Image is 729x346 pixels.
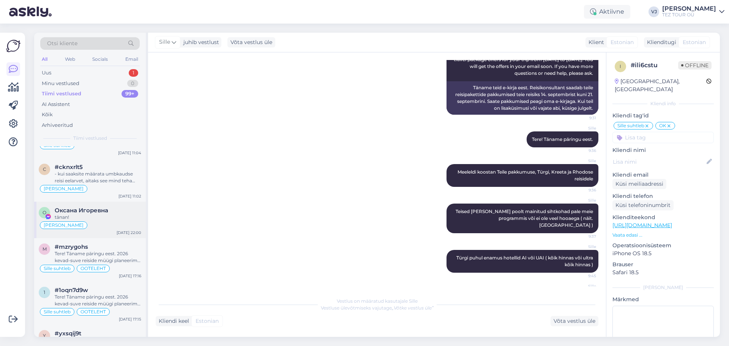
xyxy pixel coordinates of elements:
[55,164,83,171] span: #cknxrlt5
[611,38,634,46] span: Estonian
[42,111,53,118] div: Kõik
[612,112,714,120] p: Kliendi tag'id
[42,80,79,87] div: Minu vestlused
[47,39,77,47] span: Otsi kliente
[321,305,434,311] span: Vestluse ülevõtmiseks vajutage
[620,63,621,69] span: i
[118,150,141,156] div: [DATE] 11:04
[584,5,630,19] div: Aktiivne
[118,193,141,199] div: [DATE] 11:02
[55,330,81,337] span: #yxsqij9t
[156,317,189,325] div: Kliendi keel
[644,38,676,46] div: Klienditugi
[55,250,141,264] div: Tere! Täname päringu eest. 2026 kevad-suve reiside müügi planeerime avada oktoobris 2025. Teie pä...
[127,80,138,87] div: 0
[44,223,84,228] span: [PERSON_NAME]
[662,6,716,12] div: [PERSON_NAME]
[678,61,712,70] span: Offline
[612,192,714,200] p: Kliendi telefon
[119,273,141,279] div: [DATE] 17:16
[612,200,674,210] div: Küsi telefoninumbrit
[227,37,275,47] div: Võta vestlus üle
[44,310,71,314] span: Sille suhtleb
[42,122,73,129] div: Arhiveeritud
[568,125,596,131] span: Sille
[392,305,434,311] i: „Võtke vestlus üle”
[612,232,714,239] p: Vaata edasi ...
[40,54,49,64] div: All
[73,135,107,142] span: Tiimi vestlused
[42,101,70,108] div: AI Assistent
[42,90,81,98] div: Tiimi vestlused
[55,171,141,184] div: - kui saaksite määrata umbkaudse reisi eelarvet, aitaks see mind teha pakkumise mis sobiks just T...
[44,289,45,295] span: 1
[568,187,596,193] span: 9:36
[568,244,596,250] span: Sille
[649,6,659,17] div: VJ
[124,54,140,64] div: Email
[458,169,594,182] span: Meeleldi koostan Teile pakkumuse, Türgi, Kreeta ja Rhodose reisidele
[55,294,141,307] div: Tere! Täname päringu eest. 2026 kevad-suve reiside müügi planeerime avada oktoobris 2025. Teie pä...
[615,77,706,93] div: [GEOGRAPHIC_DATA], [GEOGRAPHIC_DATA]
[456,255,594,267] span: Türgi puhul enamus hotellid AI või UAI ( kõik hinnas või ultra kõik hinnas )
[568,158,596,164] span: Sille
[42,69,51,77] div: Uus
[80,266,106,271] span: OOTELEHT
[44,266,71,271] span: Sille suhtleb
[43,210,46,215] span: О
[659,123,666,128] span: OK
[80,310,106,314] span: OOTELEHT
[613,158,705,166] input: Lisa nimi
[44,186,84,191] span: [PERSON_NAME]
[117,230,141,235] div: [DATE] 22:00
[121,90,138,98] div: 99+
[129,69,138,77] div: 1
[159,38,170,46] span: Sille
[43,333,46,338] span: y
[612,132,714,143] input: Lisa tag
[568,273,596,279] span: 9:45
[612,179,666,189] div: Küsi meiliaadressi
[43,246,47,252] span: m
[612,295,714,303] p: Märkmed
[196,317,219,325] span: Estonian
[612,284,714,291] div: [PERSON_NAME]
[43,166,46,172] span: c
[612,171,714,179] p: Kliendi email
[551,316,598,326] div: Võta vestlus üle
[456,209,594,228] span: Teised [PERSON_NAME] poolt mainitud sihtkohad pale meie programmis või ei ole veel hooaega ( näit...
[63,54,77,64] div: Web
[55,214,141,221] div: tänan!
[612,222,672,229] a: [URL][DOMAIN_NAME]
[568,234,596,239] span: 9:37
[55,243,88,250] span: #mzrygohs
[617,123,644,128] span: Sille suhtleb
[612,213,714,221] p: Klienditeekond
[612,261,714,269] p: Brauser
[55,287,88,294] span: #1oqn7d9w
[91,54,109,64] div: Socials
[585,38,604,46] div: Klient
[631,61,678,70] div: # ili6cstu
[612,250,714,258] p: iPhone OS 18.5
[119,316,141,322] div: [DATE] 17:15
[6,39,21,53] img: Askly Logo
[55,207,108,214] span: Оксана Игоревна
[612,146,714,154] p: Kliendi nimi
[683,38,706,46] span: Estonian
[612,242,714,250] p: Operatsioonisüsteem
[532,136,593,142] span: Tere! Täname päringu eest.
[662,12,716,18] div: TEZ TOUR OÜ
[612,269,714,276] p: Safari 18.5
[568,197,596,203] span: Sille
[180,38,219,46] div: juhib vestlust
[612,100,714,107] div: Kliendi info
[337,298,418,304] span: Vestlus on määratud kasutajale Sille
[568,115,596,121] span: 9:31
[568,283,596,289] span: Sille
[447,81,598,115] div: Täname teid e-kirja eest. Reisikonsultant saadab teile reisipakettide pakkumised teie reisiks 14....
[662,6,724,18] a: [PERSON_NAME]TEZ TOUR OÜ
[568,148,596,153] span: 9:36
